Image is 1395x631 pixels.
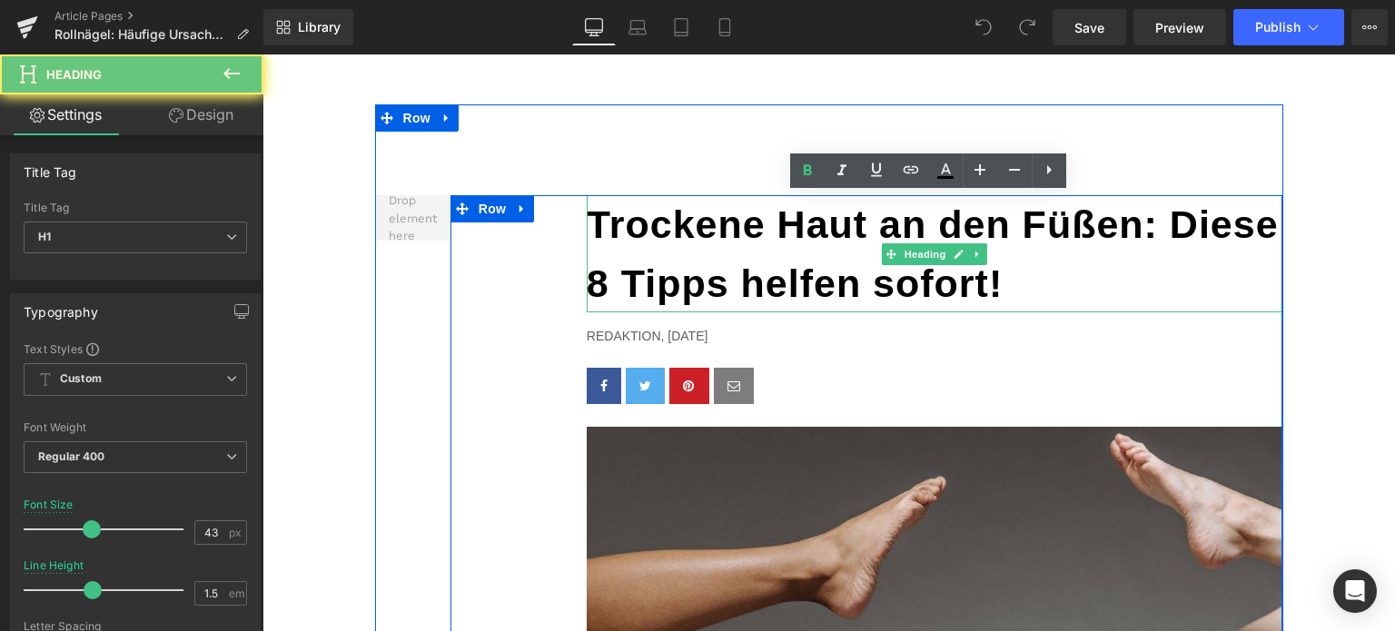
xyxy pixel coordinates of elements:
a: Laptop [616,9,659,45]
p: Redaktion, [DATE] [324,271,1021,291]
span: Heading [638,189,688,211]
div: Typography [24,294,98,320]
a: New Library [263,9,353,45]
a: Mobile [703,9,747,45]
span: em [229,587,244,599]
a: Design [135,94,267,135]
a: Preview [1133,9,1226,45]
div: Font Size [24,498,74,511]
div: Text Styles [24,341,247,356]
span: Save [1074,18,1104,37]
span: Preview [1155,18,1204,37]
button: Redo [1009,9,1045,45]
a: Article Pages [54,9,263,24]
div: Open Intercom Messenger [1333,569,1377,613]
b: Regular 400 [38,449,105,463]
button: More [1351,9,1388,45]
a: Expand / Collapse [173,50,196,77]
span: Library [298,19,341,35]
div: Title Tag [24,202,247,214]
b: Custom [60,371,102,387]
span: Rollnägel: Häufige Ursachen und richtige Behandlung [54,27,229,42]
a: Tablet [659,9,703,45]
b: Trockene Haut an den Füßen: Diese 8 Tipps helfen sofort! [324,148,1016,251]
span: px [229,527,244,538]
a: Desktop [572,9,616,45]
span: Heading [46,67,102,82]
div: Font Weight [24,421,247,434]
b: H1 [38,230,51,243]
span: Row [212,141,248,168]
button: Undo [965,9,1002,45]
span: Publish [1255,20,1301,35]
span: Row [136,50,173,77]
a: Expand / Collapse [706,189,725,211]
a: Expand / Collapse [248,141,272,168]
button: Publish [1233,9,1344,45]
div: Line Height [24,559,84,572]
div: Title Tag [24,154,77,180]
